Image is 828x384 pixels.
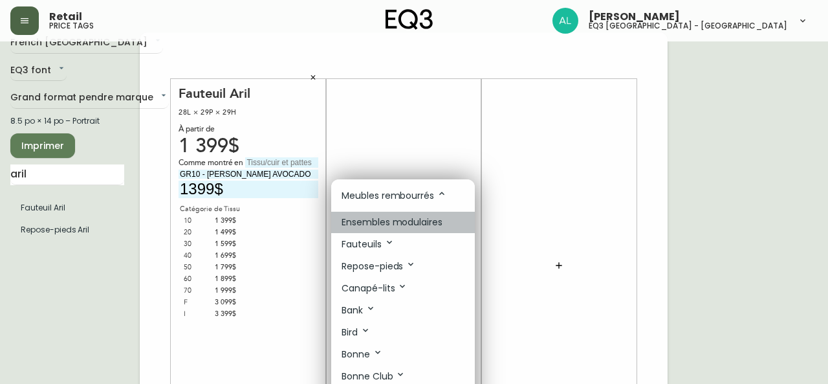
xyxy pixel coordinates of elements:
[342,347,383,361] p: Bonne
[342,259,416,273] p: Repose-pieds
[342,325,371,339] p: Bird
[342,188,447,203] p: Meubles rembourrés
[342,216,442,229] p: Ensembles modulaires
[342,369,406,383] p: Bonne Club
[342,281,408,295] p: Canapé-lits
[342,303,376,317] p: Bank
[342,237,395,251] p: Fauteuils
